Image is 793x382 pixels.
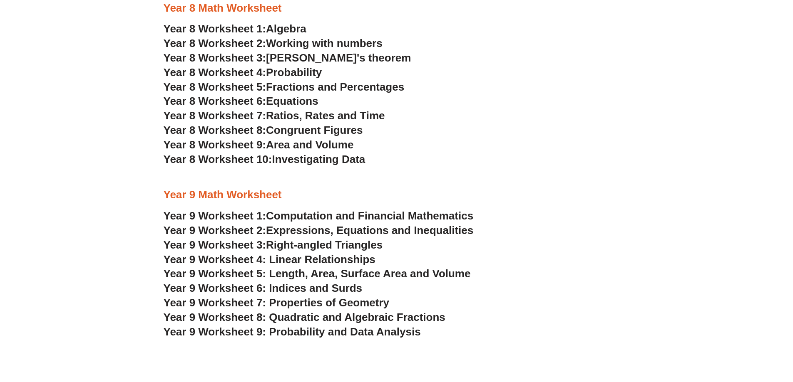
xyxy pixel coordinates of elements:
[266,81,404,93] span: Fractions and Percentages
[266,224,473,237] span: Expressions, Equations and Inequalities
[164,109,266,122] span: Year 8 Worksheet 7:
[164,239,383,251] a: Year 9 Worksheet 3:Right-angled Triangles
[164,325,421,338] a: Year 9 Worksheet 9: Probability and Data Analysis
[164,124,266,136] span: Year 8 Worksheet 8:
[164,209,266,222] span: Year 9 Worksheet 1:
[266,209,473,222] span: Computation and Financial Mathematics
[266,52,411,64] span: [PERSON_NAME]'s theorem
[272,153,365,165] span: Investigating Data
[266,239,383,251] span: Right-angled Triangles
[164,282,363,294] a: Year 9 Worksheet 6: Indices and Surds
[164,138,266,151] span: Year 8 Worksheet 9:
[164,52,411,64] a: Year 8 Worksheet 3:[PERSON_NAME]'s theorem
[266,124,363,136] span: Congruent Figures
[164,224,474,237] a: Year 9 Worksheet 2:Expressions, Equations and Inequalities
[266,22,306,35] span: Algebra
[164,153,272,165] span: Year 8 Worksheet 10:
[164,66,322,79] a: Year 8 Worksheet 4:Probability
[164,296,390,309] a: Year 9 Worksheet 7: Properties of Geometry
[164,188,630,202] h3: Year 9 Math Worksheet
[266,37,383,49] span: Working with numbers
[164,37,383,49] a: Year 8 Worksheet 2:Working with numbers
[164,22,266,35] span: Year 8 Worksheet 1:
[164,124,363,136] a: Year 8 Worksheet 8:Congruent Figures
[164,81,405,93] a: Year 8 Worksheet 5:Fractions and Percentages
[164,81,266,93] span: Year 8 Worksheet 5:
[164,153,365,165] a: Year 8 Worksheet 10:Investigating Data
[164,109,385,122] a: Year 8 Worksheet 7:Ratios, Rates and Time
[164,239,266,251] span: Year 9 Worksheet 3:
[164,224,266,237] span: Year 9 Worksheet 2:
[164,267,471,280] a: Year 9 Worksheet 5: Length, Area, Surface Area and Volume
[164,209,474,222] a: Year 9 Worksheet 1:Computation and Financial Mathematics
[164,66,266,79] span: Year 8 Worksheet 4:
[266,66,322,79] span: Probability
[164,253,375,266] a: Year 9 Worksheet 4: Linear Relationships
[164,311,445,323] a: Year 9 Worksheet 8: Quadratic and Algebraic Fractions
[266,138,353,151] span: Area and Volume
[164,52,266,64] span: Year 8 Worksheet 3:
[164,95,318,107] a: Year 8 Worksheet 6:Equations
[654,288,793,382] iframe: Chat Widget
[266,109,385,122] span: Ratios, Rates and Time
[164,95,266,107] span: Year 8 Worksheet 6:
[164,22,306,35] a: Year 8 Worksheet 1:Algebra
[164,1,630,15] h3: Year 8 Math Worksheet
[164,138,354,151] a: Year 8 Worksheet 9:Area and Volume
[266,95,318,107] span: Equations
[164,37,266,49] span: Year 8 Worksheet 2:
